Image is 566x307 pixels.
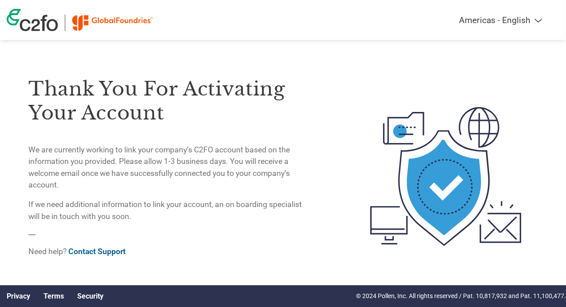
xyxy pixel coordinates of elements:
a: Terms [44,292,64,300]
h3: Thank you for activating your account [28,77,304,125]
a: Security [77,292,103,300]
p: Need help? [28,246,304,257]
img: c2fo logo [7,9,58,31]
img: activated [354,58,538,295]
img: GLOBALFOUNDRIES [72,15,153,31]
p: We are currently working to link your company’s C2FO account based on the information you provide... [28,144,304,191]
div: — [28,58,304,265]
a: Privacy [7,292,30,300]
a: Contact Support [68,247,126,256]
p: © 2024 Pollen, Inc. All rights reserved / Pat. 10,817,932 and Pat. 11,100,477. [356,291,566,301]
p: If we need additional information to link your account, an on boarding specialist will be in touc... [28,199,304,222]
